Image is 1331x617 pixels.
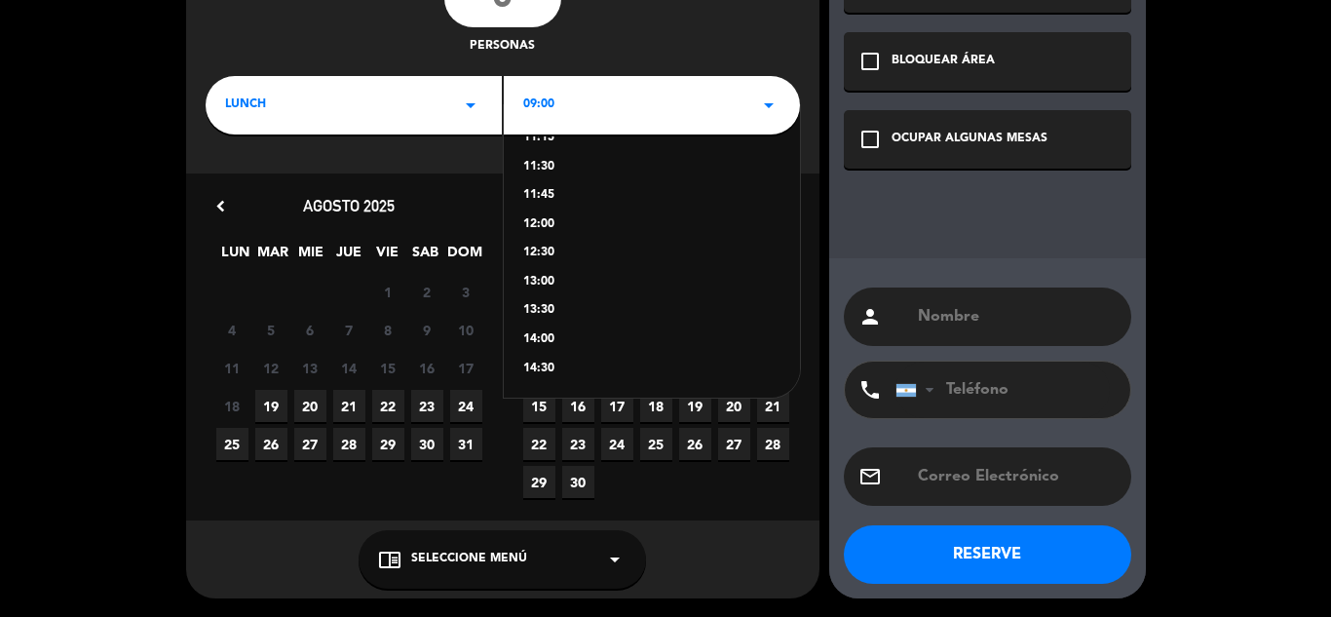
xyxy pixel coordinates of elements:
span: 19 [255,390,287,422]
span: 23 [562,428,594,460]
span: 16 [411,352,443,384]
span: 14 [333,352,365,384]
i: arrow_drop_down [757,94,780,117]
span: 15 [523,390,555,422]
div: 11:30 [523,158,780,177]
span: 28 [333,428,365,460]
span: 15 [372,352,404,384]
div: 11:15 [523,129,780,148]
span: VIE [371,241,403,273]
span: 1 [372,276,404,308]
span: 25 [216,428,248,460]
span: 13 [294,352,326,384]
i: arrow_drop_down [603,548,627,571]
span: 30 [411,428,443,460]
span: 26 [679,428,711,460]
span: 23 [411,390,443,422]
span: 9 [411,314,443,346]
span: MAR [257,241,289,273]
span: 3 [450,276,482,308]
span: personas [470,37,535,57]
input: Correo Electrónico [916,463,1117,490]
i: phone [858,378,882,402]
button: RESERVE [844,525,1131,584]
span: DOM [447,241,479,273]
span: 18 [216,390,248,422]
span: 20 [718,390,750,422]
span: SAB [409,241,441,273]
span: MIE [295,241,327,273]
span: 21 [757,390,789,422]
span: 8 [372,314,404,346]
i: arrow_drop_down [459,94,482,117]
div: 11:45 [523,186,780,206]
span: 7 [333,314,365,346]
span: LUN [219,241,251,273]
span: 29 [523,466,555,498]
span: 16 [562,390,594,422]
span: 29 [372,428,404,460]
input: Nombre [916,303,1117,330]
span: 2 [411,276,443,308]
span: 27 [718,428,750,460]
span: 25 [640,428,672,460]
span: 12 [255,352,287,384]
span: 20 [294,390,326,422]
span: 27 [294,428,326,460]
span: LUNCH [225,96,266,115]
div: BLOQUEAR ÁREA [892,52,995,71]
i: email [858,465,882,488]
span: 21 [333,390,365,422]
input: Teléfono [895,362,1110,418]
div: 14:00 [523,330,780,350]
span: 09:00 [523,96,554,115]
i: chevron_left [210,196,231,216]
div: 12:30 [523,244,780,263]
i: check_box_outline_blank [858,128,882,151]
div: Argentina: +54 [896,363,941,417]
span: 18 [640,390,672,422]
span: 22 [372,390,404,422]
i: check_box_outline_blank [858,50,882,73]
div: 14:30 [523,360,780,379]
i: chrome_reader_mode [378,548,401,571]
span: 19 [679,390,711,422]
span: 10 [450,314,482,346]
div: 13:30 [523,301,780,321]
span: 11 [216,352,248,384]
span: 26 [255,428,287,460]
span: 5 [255,314,287,346]
span: 17 [450,352,482,384]
span: 4 [216,314,248,346]
span: 6 [294,314,326,346]
span: 28 [757,428,789,460]
span: 31 [450,428,482,460]
span: 22 [523,428,555,460]
i: person [858,305,882,328]
span: 30 [562,466,594,498]
div: 12:00 [523,215,780,235]
span: 17 [601,390,633,422]
span: agosto 2025 [303,196,395,215]
span: 24 [450,390,482,422]
span: 24 [601,428,633,460]
div: 13:00 [523,273,780,292]
span: Seleccione Menú [411,550,527,569]
div: OCUPAR ALGUNAS MESAS [892,130,1047,149]
span: JUE [333,241,365,273]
